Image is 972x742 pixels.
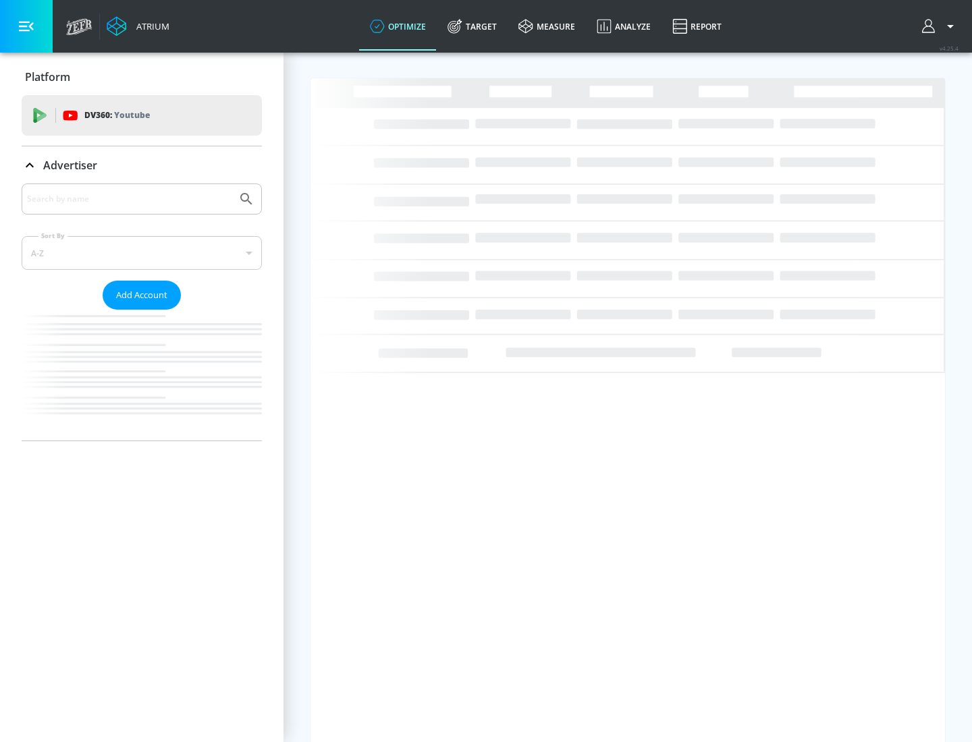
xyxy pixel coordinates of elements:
div: Advertiser [22,183,262,440]
a: Analyze [586,2,661,51]
a: measure [508,2,586,51]
nav: list of Advertiser [22,310,262,440]
p: DV360: [84,108,150,123]
label: Sort By [38,231,67,240]
div: A-Z [22,236,262,270]
span: Add Account [116,287,167,303]
div: Platform [22,58,262,96]
p: Advertiser [43,158,97,173]
span: v 4.25.4 [940,45,959,52]
input: Search by name [27,190,232,208]
a: Report [661,2,732,51]
div: Advertiser [22,146,262,184]
p: Youtube [114,108,150,122]
p: Platform [25,69,70,84]
a: optimize [359,2,437,51]
a: Target [437,2,508,51]
a: Atrium [107,16,169,36]
button: Add Account [103,281,181,310]
div: Atrium [131,20,169,32]
div: DV360: Youtube [22,95,262,136]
